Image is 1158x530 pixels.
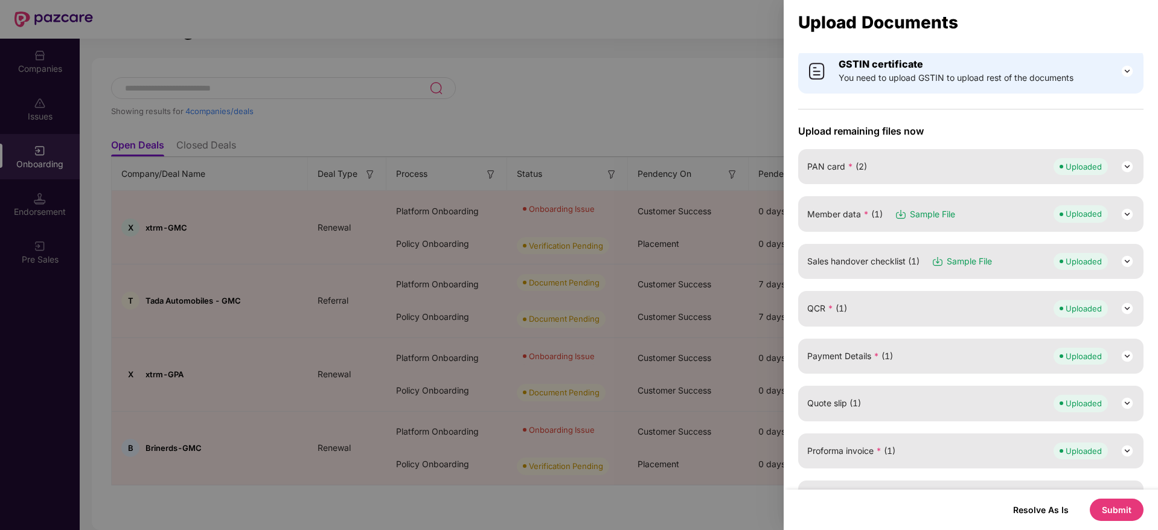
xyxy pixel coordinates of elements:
[798,16,1144,29] div: Upload Documents
[1066,302,1102,314] div: Uploaded
[798,125,1144,137] span: Upload remaining files now
[839,71,1073,85] span: You need to upload GSTIN to upload rest of the documents
[1066,161,1102,173] div: Uploaded
[1120,207,1134,222] img: svg+xml;base64,PHN2ZyB3aWR0aD0iMjQiIGhlaWdodD0iMjQiIHZpZXdCb3g9IjAgMCAyNCAyNCIgZmlsbD0ibm9uZSIgeG...
[807,350,893,363] span: Payment Details (1)
[807,255,920,268] span: Sales handover checklist (1)
[895,208,907,220] img: svg+xml;base64,PHN2ZyB3aWR0aD0iMTYiIGhlaWdodD0iMTciIHZpZXdCb3g9IjAgMCAxNiAxNyIgZmlsbD0ibm9uZSIgeG...
[1001,502,1081,518] button: Resolve As Is
[1120,396,1134,410] img: svg+xml;base64,PHN2ZyB3aWR0aD0iMjQiIGhlaWdodD0iMjQiIHZpZXdCb3g9IjAgMCAyNCAyNCIgZmlsbD0ibm9uZSIgeG...
[1120,254,1134,269] img: svg+xml;base64,PHN2ZyB3aWR0aD0iMjQiIGhlaWdodD0iMjQiIHZpZXdCb3g9IjAgMCAyNCAyNCIgZmlsbD0ibm9uZSIgeG...
[807,397,861,410] span: Quote slip (1)
[932,255,944,267] img: svg+xml;base64,PHN2ZyB3aWR0aD0iMTYiIGhlaWdodD0iMTciIHZpZXdCb3g9IjAgMCAxNiAxNyIgZmlsbD0ibm9uZSIgeG...
[1066,350,1102,362] div: Uploaded
[807,62,827,81] img: svg+xml;base64,PHN2ZyB4bWxucz0iaHR0cDovL3d3dy53My5vcmcvMjAwMC9zdmciIHdpZHRoPSI0MCIgaGVpZ2h0PSI0MC...
[1066,445,1102,457] div: Uploaded
[839,58,923,70] b: GSTIN certificate
[1120,349,1134,363] img: svg+xml;base64,PHN2ZyB3aWR0aD0iMjQiIGhlaWdodD0iMjQiIHZpZXdCb3g9IjAgMCAyNCAyNCIgZmlsbD0ibm9uZSIgeG...
[1120,159,1134,174] img: svg+xml;base64,PHN2ZyB3aWR0aD0iMjQiIGhlaWdodD0iMjQiIHZpZXdCb3g9IjAgMCAyNCAyNCIgZmlsbD0ibm9uZSIgeG...
[1120,64,1134,78] img: svg+xml;base64,PHN2ZyB3aWR0aD0iMjQiIGhlaWdodD0iMjQiIHZpZXdCb3g9IjAgMCAyNCAyNCIgZmlsbD0ibm9uZSIgeG...
[1066,255,1102,267] div: Uploaded
[1120,444,1134,458] img: svg+xml;base64,PHN2ZyB3aWR0aD0iMjQiIGhlaWdodD0iMjQiIHZpZXdCb3g9IjAgMCAyNCAyNCIgZmlsbD0ibm9uZSIgeG...
[1066,397,1102,409] div: Uploaded
[910,208,955,221] span: Sample File
[807,208,883,221] span: Member data (1)
[807,444,895,458] span: Proforma invoice (1)
[947,255,992,268] span: Sample File
[807,160,867,173] span: PAN card (2)
[1090,499,1144,521] button: Submit
[807,302,847,315] span: QCR (1)
[1066,208,1102,220] div: Uploaded
[1120,301,1134,316] img: svg+xml;base64,PHN2ZyB3aWR0aD0iMjQiIGhlaWdodD0iMjQiIHZpZXdCb3g9IjAgMCAyNCAyNCIgZmlsbD0ibm9uZSIgeG...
